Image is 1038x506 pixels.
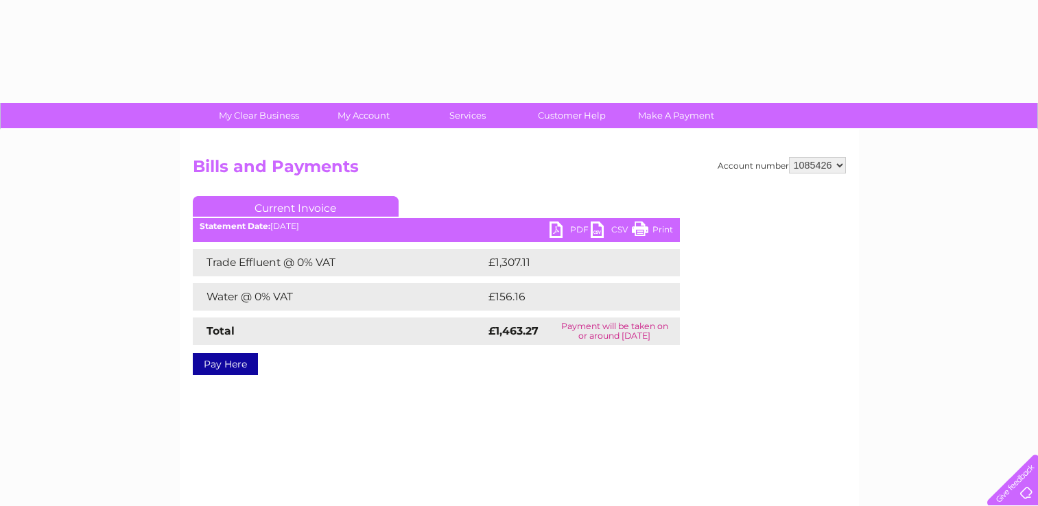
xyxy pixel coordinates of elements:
a: Services [411,103,524,128]
div: [DATE] [193,221,680,231]
td: Water @ 0% VAT [193,283,485,311]
a: CSV [591,221,632,241]
a: PDF [550,221,591,241]
td: Payment will be taken on or around [DATE] [550,317,679,345]
h2: Bills and Payments [193,157,846,183]
a: Customer Help [515,103,628,128]
td: £1,307.11 [485,249,656,276]
td: £156.16 [485,283,654,311]
strong: £1,463.27 [488,324,539,337]
a: Current Invoice [193,196,399,217]
a: Make A Payment [620,103,733,128]
a: Pay Here [193,353,258,375]
a: My Clear Business [202,103,316,128]
b: Statement Date: [200,221,270,231]
a: My Account [307,103,420,128]
strong: Total [207,324,235,337]
div: Account number [718,157,846,173]
a: Print [632,221,673,241]
td: Trade Effluent @ 0% VAT [193,249,485,276]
